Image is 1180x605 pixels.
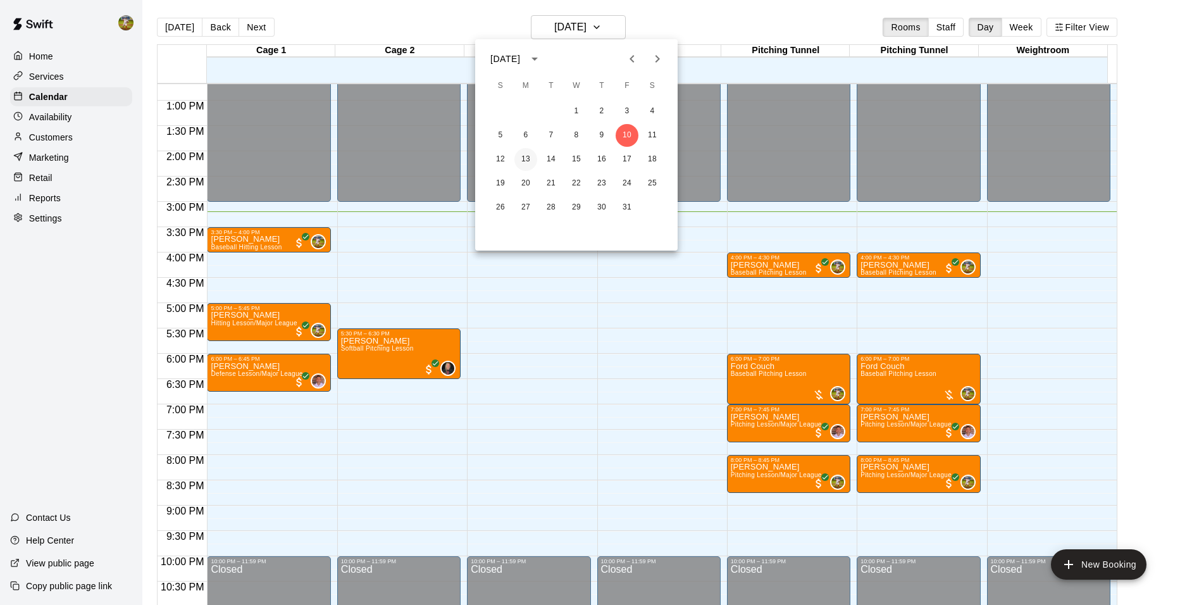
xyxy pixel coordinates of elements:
button: 10 [616,124,638,147]
button: 15 [565,148,588,171]
button: Next month [645,46,670,72]
button: calendar view is open, switch to year view [524,48,545,70]
button: 2 [590,100,613,123]
button: 8 [565,124,588,147]
button: 30 [590,196,613,219]
button: 5 [489,124,512,147]
span: Saturday [641,73,664,99]
button: 6 [514,124,537,147]
span: Wednesday [565,73,588,99]
button: 1 [565,100,588,123]
button: 31 [616,196,638,219]
span: Friday [616,73,638,99]
div: [DATE] [490,53,520,66]
button: 28 [540,196,562,219]
button: 14 [540,148,562,171]
button: 11 [641,124,664,147]
button: 4 [641,100,664,123]
button: 9 [590,124,613,147]
button: 21 [540,172,562,195]
button: 17 [616,148,638,171]
span: Sunday [489,73,512,99]
span: Tuesday [540,73,562,99]
button: 12 [489,148,512,171]
button: 13 [514,148,537,171]
button: 20 [514,172,537,195]
button: 19 [489,172,512,195]
button: 24 [616,172,638,195]
button: Previous month [619,46,645,72]
button: 3 [616,100,638,123]
button: 25 [641,172,664,195]
button: 18 [641,148,664,171]
button: 22 [565,172,588,195]
span: Thursday [590,73,613,99]
button: 16 [590,148,613,171]
button: 7 [540,124,562,147]
button: 26 [489,196,512,219]
button: 29 [565,196,588,219]
button: 27 [514,196,537,219]
button: 23 [590,172,613,195]
span: Monday [514,73,537,99]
